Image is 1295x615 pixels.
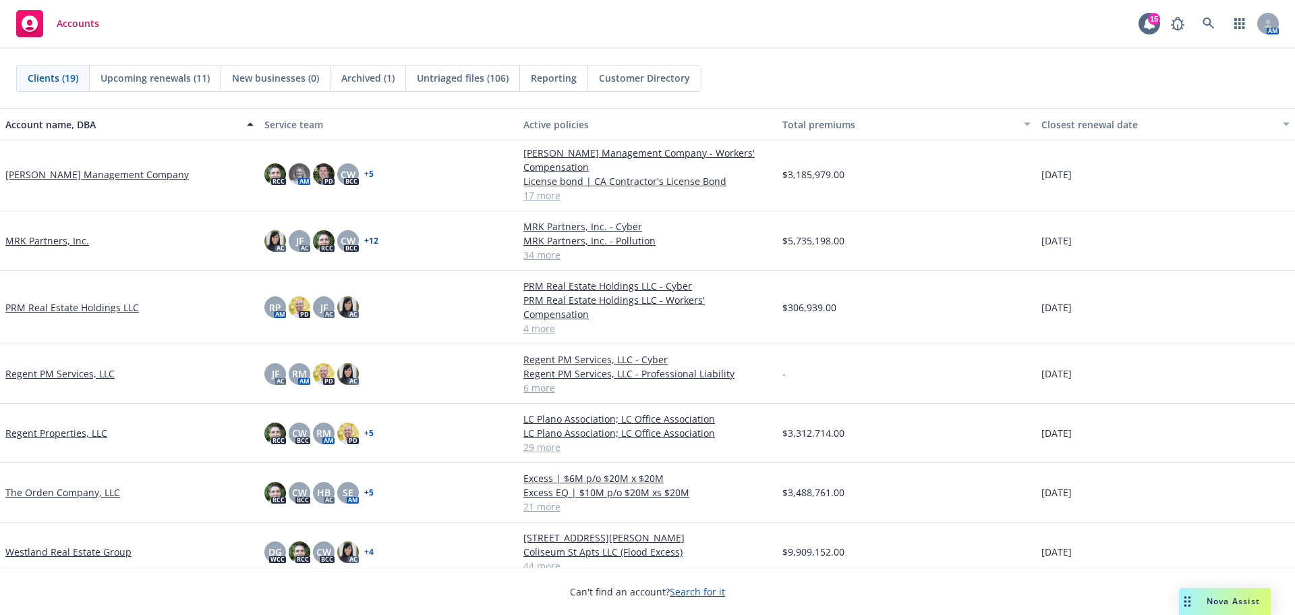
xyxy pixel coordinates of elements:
[523,188,772,203] a: 17 more
[782,485,844,500] span: $3,488,761.00
[1041,300,1072,315] span: [DATE]
[1041,167,1072,182] span: [DATE]
[5,117,239,132] div: Account name, DBA
[259,108,518,140] button: Service team
[523,531,772,545] a: [STREET_ADDRESS][PERSON_NAME]
[5,426,107,440] a: Regent Properties, LLC
[782,300,836,315] span: $306,939.00
[523,321,772,336] a: 4 more
[523,146,772,174] a: [PERSON_NAME] Management Company - Workers' Compensation
[523,117,772,132] div: Active policies
[313,363,335,385] img: photo
[316,545,331,559] span: CW
[523,352,772,367] a: Regent PM Services, LLC - Cyber
[28,71,78,85] span: Clients (19)
[523,293,772,321] a: PRM Real Estate Holdings LLC - Workers' Compensation
[313,163,335,185] img: photo
[523,174,772,188] a: License bond | CA Contractor's License Bond
[292,426,307,440] span: CW
[316,426,331,440] span: RM
[364,237,378,245] a: + 12
[1041,367,1072,381] span: [DATE]
[782,426,844,440] span: $3,312,714.00
[289,163,310,185] img: photo
[317,485,330,500] span: HB
[341,71,395,85] span: Archived (1)
[777,108,1036,140] button: Total premiums
[313,230,335,252] img: photo
[523,440,772,454] a: 29 more
[523,279,772,293] a: PRM Real Estate Holdings LLC - Cyber
[264,163,286,185] img: photo
[5,234,89,248] a: MRK Partners, Inc.
[364,170,374,178] a: + 5
[264,230,286,252] img: photo
[1148,13,1160,25] div: 15
[364,429,374,437] a: + 5
[523,485,772,500] a: Excess EQ | $10M p/o $20M xs $20M
[782,167,844,182] span: $3,185,979.00
[272,367,279,381] span: JF
[523,248,772,262] a: 34 more
[337,363,359,385] img: photo
[518,108,777,140] button: Active policies
[1179,588,1196,615] div: Drag to move
[341,167,355,182] span: CW
[1041,485,1072,500] span: [DATE]
[523,471,772,485] a: Excess | $6M p/o $20M x $20M
[57,18,99,29] span: Accounts
[523,545,772,559] a: Coliseum St Apts LLC (Flood Excess)
[292,367,307,381] span: RM
[264,482,286,504] img: photo
[5,167,189,182] a: [PERSON_NAME] Management Company
[523,219,772,234] a: MRK Partners, Inc. - Cyber
[782,545,844,559] span: $9,909,152.00
[523,381,772,395] a: 6 more
[264,117,513,132] div: Service team
[320,300,328,315] span: JF
[782,117,1016,132] div: Total premiums
[5,300,139,315] a: PRM Real Estate Holdings LLC
[1041,234,1072,248] span: [DATE]
[570,585,725,599] span: Can't find an account?
[1226,10,1253,37] a: Switch app
[5,367,115,381] a: Regent PM Services, LLC
[1041,426,1072,440] span: [DATE]
[1041,545,1072,559] span: [DATE]
[296,234,304,248] span: JF
[268,545,282,559] span: DG
[341,234,355,248] span: CW
[417,71,509,85] span: Untriaged files (106)
[292,485,307,500] span: CW
[343,485,353,500] span: SE
[523,412,772,426] a: LC Plano Association; LC Office Association
[1207,595,1260,607] span: Nova Assist
[523,500,772,514] a: 21 more
[11,5,105,43] a: Accounts
[523,426,772,440] a: LC Plano Association; LC Office Association
[1036,108,1295,140] button: Closest renewal date
[1041,117,1275,132] div: Closest renewal date
[523,367,772,381] a: Regent PM Services, LLC - Professional Liability
[523,234,772,248] a: MRK Partners, Inc. - Pollution
[5,485,120,500] a: The Orden Company, LLC
[289,296,310,318] img: photo
[289,541,310,563] img: photo
[364,548,374,556] a: + 4
[232,71,319,85] span: New businesses (0)
[100,71,210,85] span: Upcoming renewals (11)
[670,585,725,598] a: Search for it
[269,300,281,315] span: RP
[264,423,286,444] img: photo
[337,541,359,563] img: photo
[523,559,772,573] a: 44 more
[1164,10,1191,37] a: Report a Bug
[782,367,786,381] span: -
[364,489,374,497] a: + 5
